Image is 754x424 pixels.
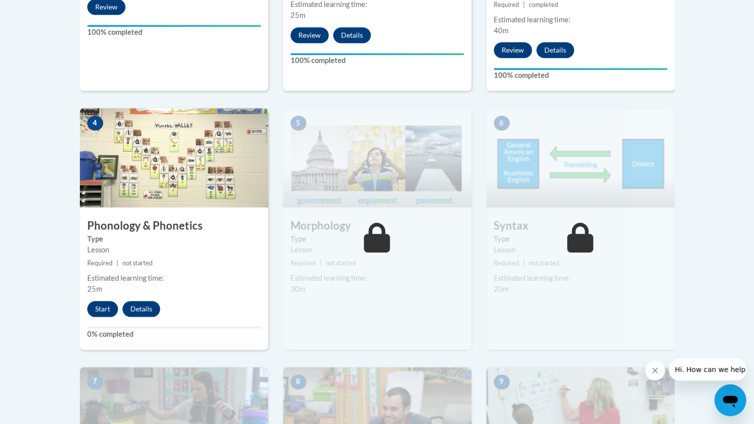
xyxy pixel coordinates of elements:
[320,259,322,267] span: |
[290,234,464,244] label: Type
[486,108,675,207] img: Course Image
[87,25,261,27] div: Your progress
[87,116,103,130] span: 4
[87,285,102,293] span: 25m
[87,234,261,244] label: Type
[494,285,509,293] span: 20m
[6,7,80,15] span: Hi. How can we help?
[326,259,356,267] span: not started
[536,42,574,58] button: Details
[80,108,268,207] img: Course Image
[122,301,160,317] button: Details
[494,14,667,25] div: Estimated learning time:
[290,27,329,43] button: Review
[290,53,464,55] div: Your progress
[290,116,306,130] span: 5
[494,374,510,389] span: 9
[290,285,305,293] span: 30m
[290,273,464,284] div: Estimated learning time:
[494,273,667,284] div: Estimated learning time:
[290,244,464,255] div: Lesson
[494,70,667,81] label: 100% completed
[523,259,525,267] span: |
[494,68,667,70] div: Your progress
[290,259,316,267] span: Required
[116,259,118,267] span: |
[529,259,559,267] span: not started
[87,301,118,317] button: Start
[290,374,306,389] span: 8
[494,26,509,35] span: 40m
[494,1,519,8] span: Required
[486,218,675,234] h3: Syntax
[122,259,153,267] span: not started
[669,359,746,380] iframe: Message from company
[87,259,113,267] span: Required
[529,1,558,8] span: completed
[87,273,261,284] div: Estimated learning time:
[333,27,371,43] button: Details
[87,329,261,340] label: 0% completed
[494,259,519,267] span: Required
[494,234,667,244] label: Type
[87,27,261,38] label: 100% completed
[290,11,305,19] span: 25m
[645,361,665,380] iframe: Close message
[290,55,464,66] label: 100% completed
[523,1,525,8] span: |
[87,374,103,389] span: 7
[714,384,746,416] iframe: Button to launch messaging window
[283,218,471,234] h3: Morphology
[283,108,471,207] img: Course Image
[80,218,268,234] h3: Phonology & Phonetics
[87,244,261,255] div: Lesson
[494,244,667,255] div: Lesson
[494,42,532,58] button: Review
[494,116,510,130] span: 6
